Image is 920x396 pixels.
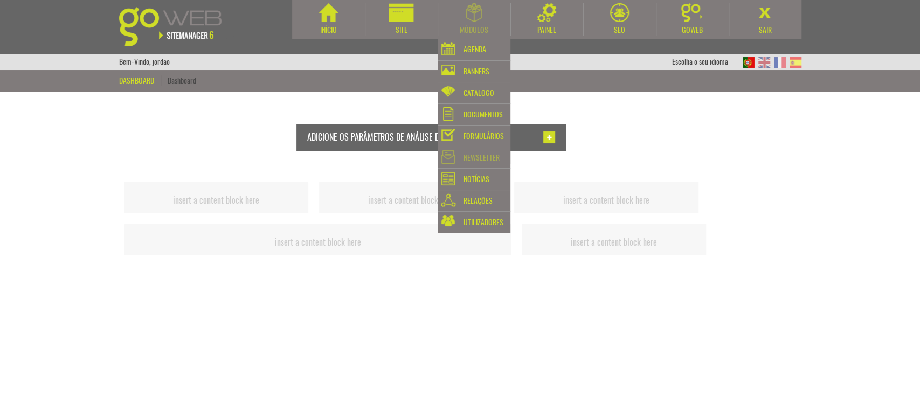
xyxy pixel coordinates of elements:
[543,131,555,143] img: Adicionar
[441,86,455,97] img: catalogo
[464,172,489,187] div: Notícias
[464,193,493,209] div: Relações
[672,54,739,70] div: Escolha o seu idioma
[466,3,482,22] img: Módulos
[524,238,703,247] h2: insert a content block here
[441,172,455,185] img: noticias
[464,129,504,144] div: Formulários
[464,86,494,101] div: Catalogo
[758,57,770,68] img: EN
[774,57,786,68] img: FR
[441,65,455,75] img: banners
[130,124,733,151] a: Adicione os parâmetros de análise do seu site. Adicionar
[464,150,500,165] div: Newsletter
[389,3,414,22] img: Site
[441,42,455,55] img: agenda
[292,25,365,36] div: Início
[441,215,455,226] img: utilizadores
[464,215,503,230] div: Utilizadores
[438,25,510,36] div: Módulos
[517,196,696,205] h2: insert a content block here
[441,193,456,207] img: relacoes
[464,107,503,122] div: Documentos
[743,57,755,68] img: PT
[127,238,509,247] h2: insert a content block here
[656,25,729,36] div: Goweb
[756,3,774,22] img: Sair
[537,3,556,22] img: Painel
[307,131,476,143] span: Adicione os parâmetros de análise do seu site.
[729,25,801,36] div: Sair
[319,3,338,22] img: Início
[365,25,438,36] div: Site
[119,75,161,86] div: Dashboard
[681,3,703,22] img: Goweb
[127,196,306,205] h2: insert a content block here
[790,57,801,68] img: ES
[119,54,170,70] div: Bem-Vindo, jordao
[464,64,489,79] div: Banners
[119,7,234,46] img: Goweb
[441,129,455,141] img: form
[464,42,486,57] div: Agenda
[441,150,455,164] img: newsletter
[443,107,453,121] img: documentos
[511,25,583,36] div: Painel
[168,75,196,86] a: Dashboard
[584,25,656,36] div: SEO
[610,3,629,22] img: SEO
[322,196,501,205] h2: insert a content block here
